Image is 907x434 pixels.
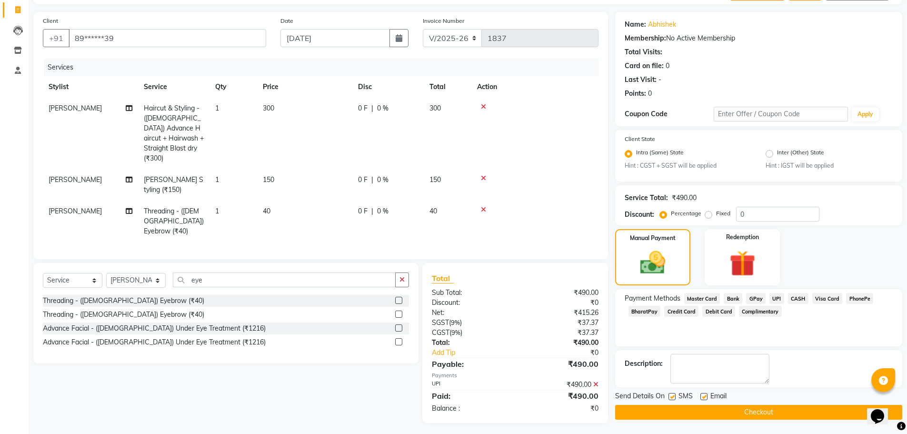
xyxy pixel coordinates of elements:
span: 40 [263,207,270,215]
div: Discount: [625,210,654,220]
span: 0 F [358,175,368,185]
div: Total: [425,338,515,348]
label: Client [43,17,58,25]
div: ₹0 [515,298,606,308]
div: Last Visit: [625,75,657,85]
th: Qty [209,76,257,98]
label: Manual Payment [630,234,676,242]
button: Apply [852,107,879,121]
small: Hint : CGST + SGST will be applied [625,161,752,170]
span: Credit Card [664,306,698,317]
div: Discount: [425,298,515,308]
div: ₹490.00 [515,358,606,370]
div: No Active Membership [625,33,893,43]
th: Disc [352,76,424,98]
div: Description: [625,359,663,369]
div: ( ) [425,328,515,338]
span: 150 [263,175,274,184]
span: [PERSON_NAME] [49,207,102,215]
span: UPI [769,293,784,304]
div: ₹490.00 [672,193,697,203]
span: Visa Card [812,293,843,304]
span: Master Card [684,293,720,304]
div: Net: [425,308,515,318]
label: Client State [625,135,655,143]
img: _gift.svg [721,247,764,280]
span: Payment Methods [625,293,680,303]
span: [PERSON_NAME] Styling (₹150) [144,175,203,194]
div: ₹0 [530,348,606,358]
a: Abhishek [648,20,676,30]
div: - [658,75,661,85]
div: Payments [432,372,598,380]
span: [PERSON_NAME] [49,104,102,112]
label: Date [280,17,293,25]
div: Card on file: [625,61,664,71]
button: Checkout [615,405,902,420]
span: PhonePe [846,293,873,304]
div: ₹490.00 [515,380,606,390]
div: ₹37.37 [515,318,606,328]
div: ₹490.00 [515,390,606,402]
div: 0 [648,89,652,99]
th: Total [424,76,471,98]
div: 0 [666,61,669,71]
div: Paid: [425,390,515,402]
div: Name: [625,20,646,30]
span: 1 [215,104,219,112]
input: Enter Offer / Coupon Code [714,107,848,121]
label: Redemption [726,233,759,242]
span: Send Details On [615,391,665,403]
span: 9% [451,319,460,326]
div: Sub Total: [425,288,515,298]
span: | [371,206,373,216]
span: BharatPay [628,306,661,317]
input: Search by Name/Mobile/Email/Code [69,29,266,47]
th: Price [257,76,352,98]
span: Debit Card [702,306,735,317]
span: 300 [263,104,274,112]
span: 0 % [377,175,389,185]
span: 1 [215,207,219,215]
span: 0 % [377,206,389,216]
img: _cash.svg [632,248,673,277]
div: ₹415.26 [515,308,606,318]
a: Add Tip [425,348,530,358]
div: Advance Facial - ([DEMOGRAPHIC_DATA]) Under Eye Treatment (₹1216) [43,323,266,333]
span: CASH [788,293,808,304]
div: Service Total: [625,193,668,203]
span: 300 [429,104,441,112]
span: Total [432,273,454,283]
small: Hint : IGST will be applied [766,161,893,170]
div: Membership: [625,33,666,43]
span: Email [710,391,727,403]
span: 0 F [358,103,368,113]
span: [PERSON_NAME] [49,175,102,184]
div: Total Visits: [625,47,662,57]
span: GPay [746,293,766,304]
div: ₹37.37 [515,328,606,338]
span: 150 [429,175,441,184]
div: UPI [425,380,515,390]
span: Bank [724,293,742,304]
label: Percentage [671,209,701,218]
div: Services [44,59,606,76]
label: Invoice Number [423,17,464,25]
span: 9% [451,329,460,336]
span: 0 % [377,103,389,113]
label: Fixed [716,209,730,218]
div: Balance : [425,404,515,414]
div: ₹490.00 [515,338,606,348]
button: +91 [43,29,70,47]
iframe: chat widget [867,396,897,424]
span: 0 F [358,206,368,216]
div: ₹0 [515,404,606,414]
div: Advance Facial - ([DEMOGRAPHIC_DATA]) Under Eye Treatment (₹1216) [43,337,266,347]
div: Threading - ([DEMOGRAPHIC_DATA]) Eyebrow (₹40) [43,296,204,306]
div: Coupon Code [625,109,714,119]
div: Threading - ([DEMOGRAPHIC_DATA]) Eyebrow (₹40) [43,310,204,320]
span: Haircut & Styling - ([DEMOGRAPHIC_DATA]) Advance Haircut + Hairwash + Straight Blast dry (₹300) [144,104,204,162]
span: Complimentary [739,306,782,317]
span: SGST [432,318,449,327]
th: Action [471,76,598,98]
